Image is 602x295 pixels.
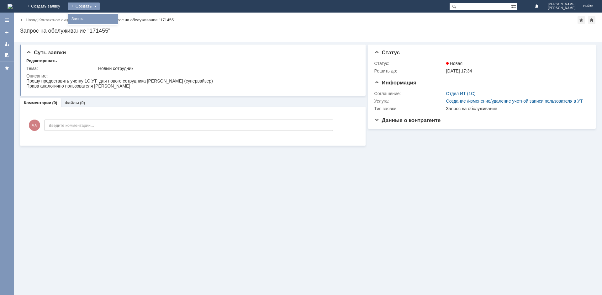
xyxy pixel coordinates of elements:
[588,16,595,24] div: Сделать домашней страницей
[52,100,57,105] div: (0)
[98,66,356,71] div: Новый сотрудник
[446,61,463,66] span: Новая
[374,99,445,104] div: Услуга:
[69,15,117,23] a: Заявка
[65,100,79,105] a: Файлы
[578,16,585,24] div: Добавить в избранное
[374,106,445,111] div: Тип заявки:
[20,28,596,34] div: Запрос на обслуживание "171455"
[374,50,400,56] span: Статус
[446,68,472,73] span: [DATE] 17:34
[446,99,583,104] a: Создание /изменение/удаление учетной записи пользователя в УТ
[8,4,13,9] img: logo
[374,91,445,96] div: Соглашение:
[29,120,40,131] span: ЧА
[374,61,445,66] div: Статус:
[2,39,12,49] a: Мои заявки
[2,50,12,60] a: Мои согласования
[511,3,517,9] span: Расширенный поиск
[26,73,357,78] div: Описание:
[26,18,37,22] a: Назад
[26,50,66,56] span: Суть заявки
[80,100,85,105] div: (0)
[446,106,586,111] div: Запрос на обслуживание
[24,100,51,105] a: Комментарии
[548,3,576,6] span: [PERSON_NAME]
[2,28,12,38] a: Создать заявку
[8,4,13,9] a: Перейти на домашнюю страницу
[374,80,416,86] span: Информация
[548,6,576,10] span: [PERSON_NAME]
[374,117,441,123] span: Данные о контрагенте
[37,17,38,22] div: |
[26,66,97,71] div: Тема:
[446,91,476,96] a: Отдел ИТ (1С)
[110,18,175,22] div: Запрос на обслуживание "171455"
[374,68,445,73] div: Решить до:
[68,3,100,10] div: Создать
[26,58,57,63] div: Редактировать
